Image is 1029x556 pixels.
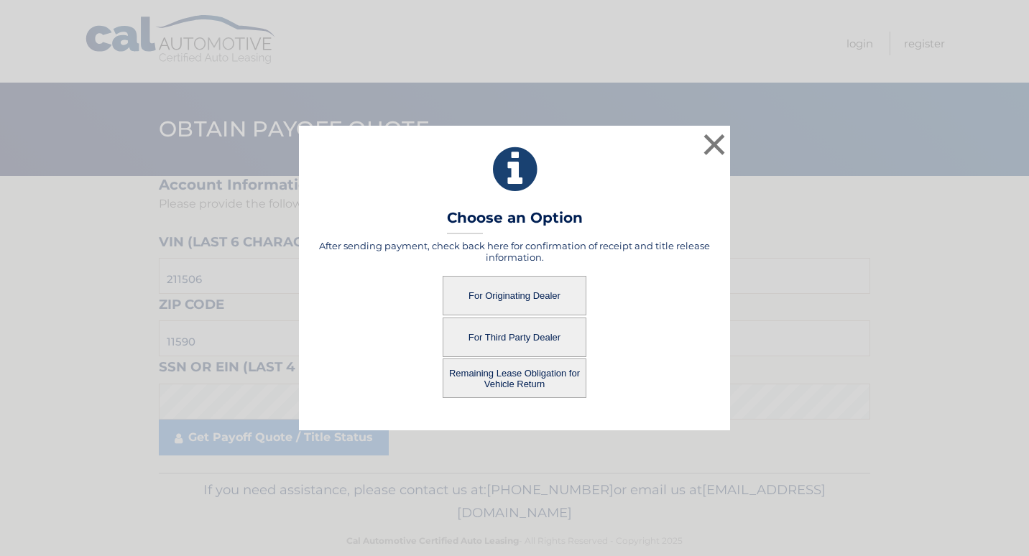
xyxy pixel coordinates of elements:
[443,318,586,357] button: For Third Party Dealer
[443,276,586,315] button: For Originating Dealer
[443,358,586,398] button: Remaining Lease Obligation for Vehicle Return
[317,240,712,263] h5: After sending payment, check back here for confirmation of receipt and title release information.
[447,209,583,234] h3: Choose an Option
[700,130,729,159] button: ×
